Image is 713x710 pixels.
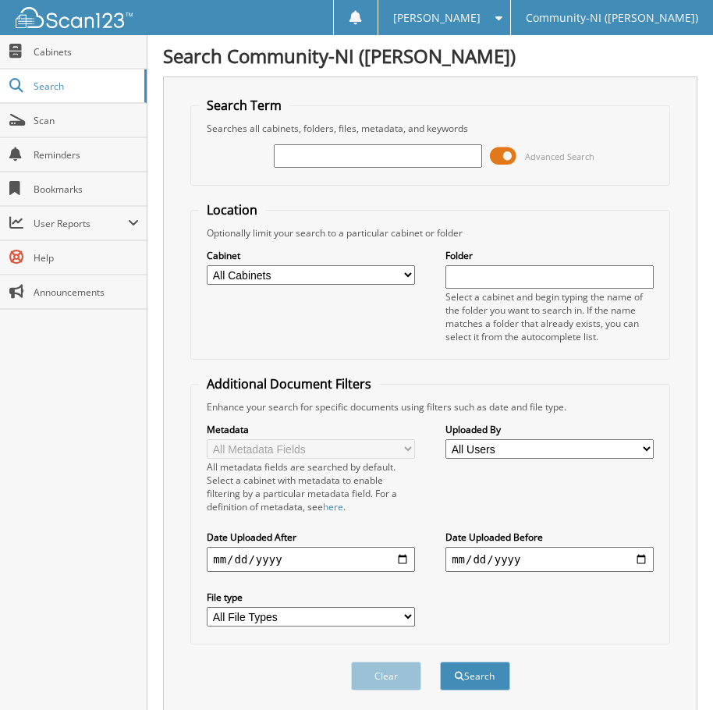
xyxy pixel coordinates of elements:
[445,290,654,343] div: Select a cabinet and begin typing the name of the folder you want to search in. If the name match...
[207,249,415,262] label: Cabinet
[445,423,654,436] label: Uploaded By
[199,375,379,392] legend: Additional Document Filters
[445,547,654,572] input: end
[34,217,128,230] span: User Reports
[34,114,139,127] span: Scan
[163,43,697,69] h1: Search Community-NI ([PERSON_NAME])
[34,183,139,196] span: Bookmarks
[207,591,415,604] label: File type
[199,400,662,414] div: Enhance your search for specific documents using filters such as date and file type.
[199,201,265,218] legend: Location
[207,423,415,436] label: Metadata
[207,547,415,572] input: start
[199,122,662,135] div: Searches all cabinets, folders, files, metadata, and keywords
[445,531,654,544] label: Date Uploaded Before
[199,226,662,240] div: Optionally limit your search to a particular cabinet or folder
[323,500,343,513] a: here
[440,662,510,690] button: Search
[34,251,139,264] span: Help
[34,148,139,162] span: Reminders
[34,45,139,59] span: Cabinets
[207,460,415,513] div: All metadata fields are searched by default. Select a cabinet with metadata to enable filtering b...
[526,13,698,23] span: Community-NI ([PERSON_NAME])
[34,286,139,299] span: Announcements
[199,97,289,114] legend: Search Term
[445,249,654,262] label: Folder
[351,662,421,690] button: Clear
[393,13,481,23] span: [PERSON_NAME]
[525,151,594,162] span: Advanced Search
[34,80,137,93] span: Search
[16,7,133,28] img: scan123-logo-white.svg
[207,531,415,544] label: Date Uploaded After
